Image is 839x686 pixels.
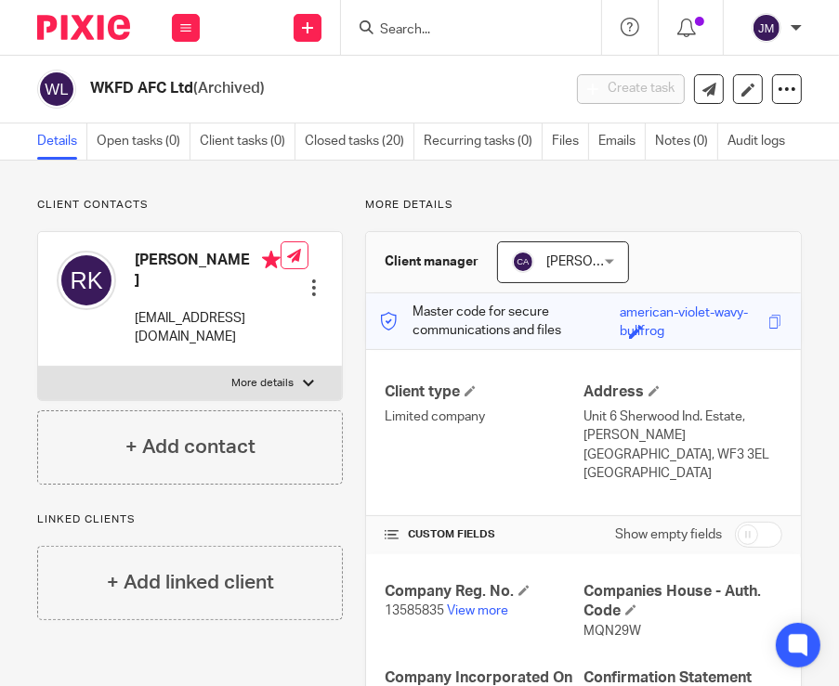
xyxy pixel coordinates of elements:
[37,198,343,213] p: Client contacts
[378,22,545,39] input: Search
[135,251,281,291] h4: [PERSON_NAME]
[385,252,478,271] h3: Client manager
[57,251,116,310] img: svg%3E
[385,527,583,542] h4: CUSTOM FIELDS
[598,123,646,160] a: Emails
[447,604,508,617] a: View more
[583,446,782,464] p: [GEOGRAPHIC_DATA], WF3 3EL
[90,79,457,98] h2: WKFD AFC Ltd
[385,382,583,402] h4: Client type
[577,74,685,104] button: Create task
[125,433,256,461] h4: + Add contact
[193,81,265,96] span: (Archived)
[365,198,802,213] p: More details
[655,123,718,160] a: Notes (0)
[37,512,343,527] p: Linked clients
[583,625,641,638] span: MQN29W
[135,309,281,347] p: [EMAIL_ADDRESS][DOMAIN_NAME]
[583,382,782,402] h4: Address
[262,251,281,269] i: Primary
[583,582,782,622] h4: Companies House - Auth. Code
[107,568,274,597] h4: + Add linked client
[583,408,782,446] p: Unit 6 Sherwood Ind. Estate, [PERSON_NAME]
[37,123,87,160] a: Details
[305,123,414,160] a: Closed tasks (20)
[752,13,781,43] img: svg%3E
[620,304,764,325] div: american-violet-wavy-bullfrog
[546,255,649,268] span: [PERSON_NAME]
[37,70,76,109] img: svg%3E
[615,525,722,544] label: Show empty fields
[512,251,534,273] img: svg%3E
[97,123,190,160] a: Open tasks (0)
[583,464,782,483] p: [GEOGRAPHIC_DATA]
[385,604,444,617] span: 13585835
[424,123,543,160] a: Recurring tasks (0)
[728,123,794,160] a: Audit logs
[231,376,294,391] p: More details
[552,123,589,160] a: Files
[385,582,583,602] h4: Company Reg. No.
[37,15,130,40] img: Pixie
[380,303,620,341] p: Master code for secure communications and files
[385,408,583,426] p: Limited company
[200,123,295,160] a: Client tasks (0)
